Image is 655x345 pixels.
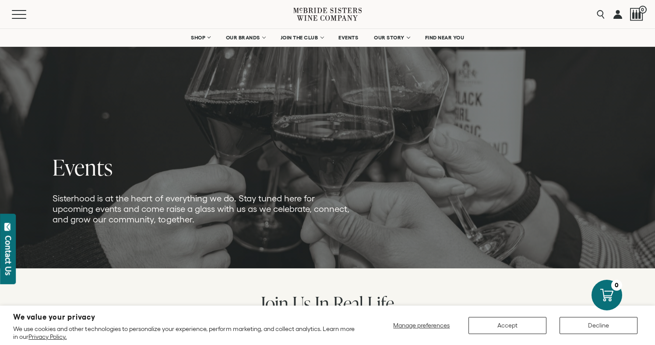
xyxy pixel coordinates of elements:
a: OUR STORY [368,29,415,46]
span: JOIN THE CLUB [281,35,318,41]
h2: We value your privacy [13,313,356,321]
button: Decline [560,317,637,334]
a: Privacy Policy. [28,333,67,340]
p: We use cookies and other technologies to personalize your experience, perform marketing, and coll... [13,325,356,341]
span: EVENTS [338,35,358,41]
span: Events [53,152,113,182]
div: Contact Us [4,236,13,275]
p: Sisterhood is at the heart of everything we do. Stay tuned here for upcoming events and come rais... [53,193,354,225]
span: SHOP [191,35,206,41]
span: FIND NEAR YOU [425,35,465,41]
span: Manage preferences [393,322,450,329]
span: Us [292,290,311,316]
span: OUR STORY [374,35,405,41]
span: Life [367,290,394,316]
a: OUR BRANDS [220,29,271,46]
a: EVENTS [333,29,364,46]
div: 0 [611,280,622,291]
a: JOIN THE CLUB [275,29,329,46]
button: Mobile Menu Trigger [12,10,43,19]
span: Real [333,290,363,316]
button: Accept [468,317,546,334]
span: Join [261,290,289,316]
span: 0 [639,6,647,14]
span: OUR BRANDS [226,35,260,41]
a: FIND NEAR YOU [419,29,470,46]
button: Manage preferences [388,317,455,334]
a: SHOP [185,29,216,46]
span: In [315,290,329,316]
